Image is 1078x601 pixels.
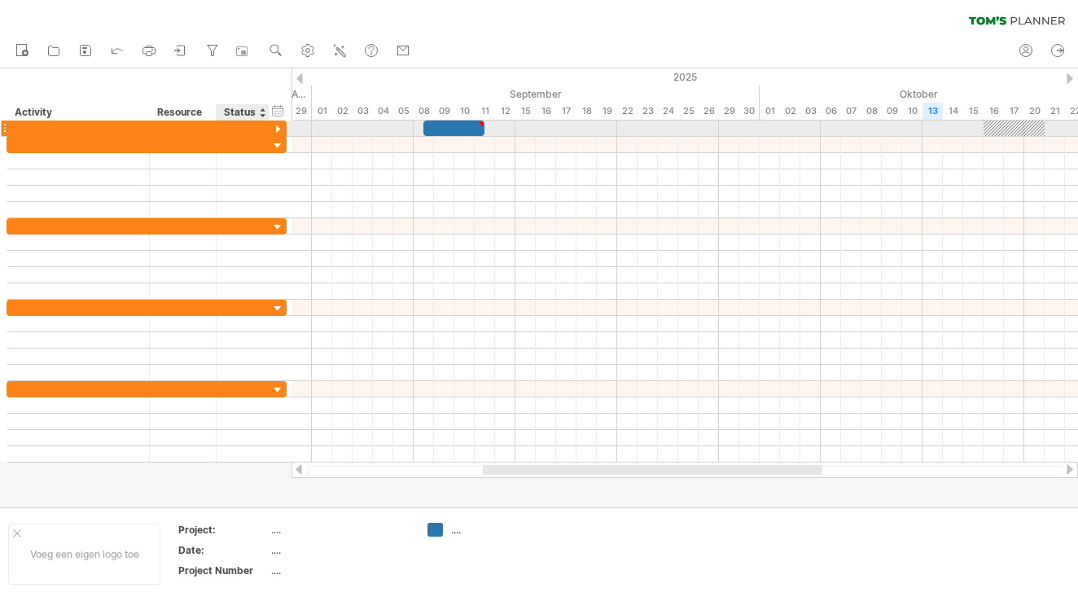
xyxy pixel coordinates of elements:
div: vrijdag, 19 September 2025 [597,103,617,120]
div: woensdag, 8 Oktober 2025 [861,103,882,120]
div: Date: [178,543,268,557]
div: Activity [15,104,140,121]
div: donderdag, 18 September 2025 [576,103,597,120]
div: donderdag, 2 Oktober 2025 [780,103,800,120]
div: Voeg een eigen logo toe [8,524,160,585]
div: maandag, 20 Oktober 2025 [1024,103,1045,120]
div: maandag, 29 September 2025 [719,103,739,120]
div: maandag, 8 September 2025 [414,103,434,120]
div: dinsdag, 21 Oktober 2025 [1045,103,1065,120]
div: vrijdag, 10 Oktober 2025 [902,103,922,120]
div: dinsdag, 16 September 2025 [536,103,556,120]
div: .... [451,523,540,537]
div: .... [271,543,408,557]
div: vrijdag, 12 September 2025 [495,103,515,120]
div: Status [224,104,260,121]
div: vrijdag, 26 September 2025 [699,103,719,120]
div: woensdag, 15 Oktober 2025 [963,103,984,120]
div: vrijdag, 5 September 2025 [393,103,414,120]
div: dinsdag, 23 September 2025 [638,103,658,120]
div: woensdag, 10 September 2025 [454,103,475,120]
div: Project Number [178,564,268,577]
div: dinsdag, 9 September 2025 [434,103,454,120]
div: maandag, 15 September 2025 [515,103,536,120]
div: dinsdag, 30 September 2025 [739,103,760,120]
div: vrijdag, 29 Augustus 2025 [291,103,312,120]
div: woensdag, 24 September 2025 [658,103,678,120]
div: .... [271,564,408,577]
div: Project: [178,523,268,537]
div: donderdag, 9 Oktober 2025 [882,103,902,120]
div: donderdag, 11 September 2025 [475,103,495,120]
div: Resource [157,104,207,121]
div: maandag, 6 Oktober 2025 [821,103,841,120]
div: donderdag, 25 September 2025 [678,103,699,120]
div: maandag, 22 September 2025 [617,103,638,120]
div: dinsdag, 14 Oktober 2025 [943,103,963,120]
div: maandag, 1 September 2025 [312,103,332,120]
div: woensdag, 3 September 2025 [353,103,373,120]
div: dinsdag, 7 Oktober 2025 [841,103,861,120]
div: vrijdag, 17 Oktober 2025 [1004,103,1024,120]
div: vrijdag, 3 Oktober 2025 [800,103,821,120]
div: dinsdag, 2 September 2025 [332,103,353,120]
div: woensdag, 1 Oktober 2025 [760,103,780,120]
div: September 2025 [312,86,760,103]
div: donderdag, 4 September 2025 [373,103,393,120]
div: .... [271,523,408,537]
div: maandag, 13 Oktober 2025 [922,103,943,120]
div: donderdag, 16 Oktober 2025 [984,103,1004,120]
div: woensdag, 17 September 2025 [556,103,576,120]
